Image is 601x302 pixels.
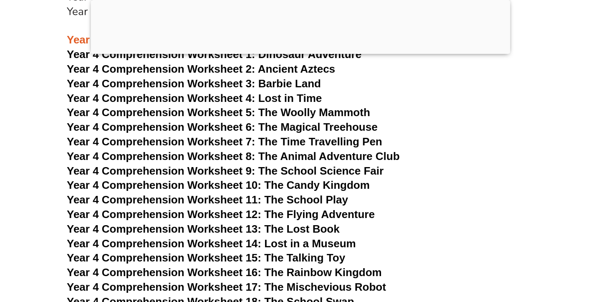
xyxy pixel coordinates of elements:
[67,48,255,61] span: Year 4 Comprehension Worksheet 1:
[67,92,322,104] a: Year 4 Comprehension Worksheet 4: Lost in Time
[67,237,356,250] a: Year 4 Comprehension Worksheet 14: Lost in a Museum
[67,48,361,61] a: Year 4 Comprehension Worksheet 1: Dinosaur Adventure
[67,281,386,293] a: Year 4 Comprehension Worksheet 17: The Mischevious Robot
[67,193,348,206] a: Year 4 Comprehension Worksheet 11: The School Play
[67,150,400,162] a: Year 4 Comprehension Worksheet 8: The Animal Adventure Club
[67,19,534,48] h3: Year 4 English Worksheets
[67,63,335,75] a: Year 4 Comprehension Worksheet 2: Ancient Aztecs
[67,77,321,90] a: Year 4 Comprehension Worksheet 3: Barbie Land
[458,208,601,302] iframe: Chat Widget
[67,208,375,221] a: Year 4 Comprehension Worksheet 12: The Flying Adventure
[67,179,370,191] a: Year 4 Comprehension Worksheet 10: The Candy Kingdom
[67,135,382,148] a: Year 4 Comprehension Worksheet 7: The Time Travelling Pen
[67,121,378,133] a: Year 4 Comprehension Worksheet 6: The Magical Treehouse
[67,251,345,264] a: Year 4 Comprehension Worksheet 15: The Talking Toy
[67,106,370,119] a: Year 4 Comprehension Worksheet 5: The Woolly Mammoth
[67,266,382,279] a: Year 4 Comprehension Worksheet 16: The Rainbow Kingdom
[67,4,336,19] a: Year 3 Worksheet 20: Exploring Similes and Metaphors
[258,48,361,61] span: Dinosaur Adventure
[67,223,340,235] a: Year 4 Comprehension Worksheet 13: The Lost Book
[67,165,384,177] a: Year 4 Comprehension Worksheet 9: The School Science Fair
